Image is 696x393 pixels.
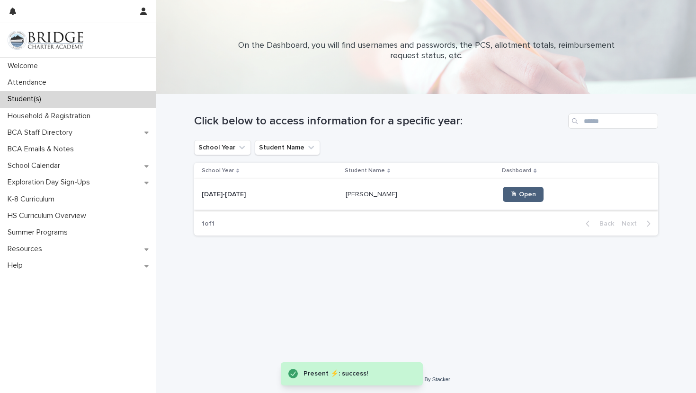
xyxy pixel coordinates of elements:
[346,189,399,199] p: [PERSON_NAME]
[202,166,234,176] p: School Year
[578,219,618,228] button: Back
[618,219,658,228] button: Next
[510,191,536,198] span: 🖱 Open
[194,179,658,210] tr: [DATE]-[DATE][DATE]-[DATE] [PERSON_NAME][PERSON_NAME] 🖱 Open
[4,128,80,137] p: BCA Staff Directory
[4,61,45,70] p: Welcome
[202,189,248,199] p: [DATE]-[DATE]
[594,220,614,227] span: Back
[303,368,404,380] div: Present ⚡: success!
[4,195,62,204] p: K-8 Curriculum
[4,161,68,170] p: School Calendar
[194,114,564,128] h1: Click below to access information for a specific year:
[4,261,30,270] p: Help
[4,178,98,187] p: Exploration Day Sign-Ups
[4,228,75,237] p: Summer Programs
[194,212,222,236] p: 1 of 1
[502,166,531,176] p: Dashboard
[4,112,98,121] p: Household & Registration
[4,145,81,154] p: BCA Emails & Notes
[4,211,94,220] p: HS Curriculum Overview
[194,140,251,155] button: School Year
[622,220,642,227] span: Next
[503,187,544,202] a: 🖱 Open
[8,31,83,50] img: V1C1m3IdTEidaUdm9Hs0
[4,78,54,87] p: Attendance
[345,166,385,176] p: Student Name
[568,114,658,129] input: Search
[402,376,450,382] a: Powered By Stacker
[4,95,49,104] p: Student(s)
[4,245,50,253] p: Resources
[255,140,320,155] button: Student Name
[237,41,616,61] p: On the Dashboard, you will find usernames and passwords, the PCS, allotment totals, reimbursement...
